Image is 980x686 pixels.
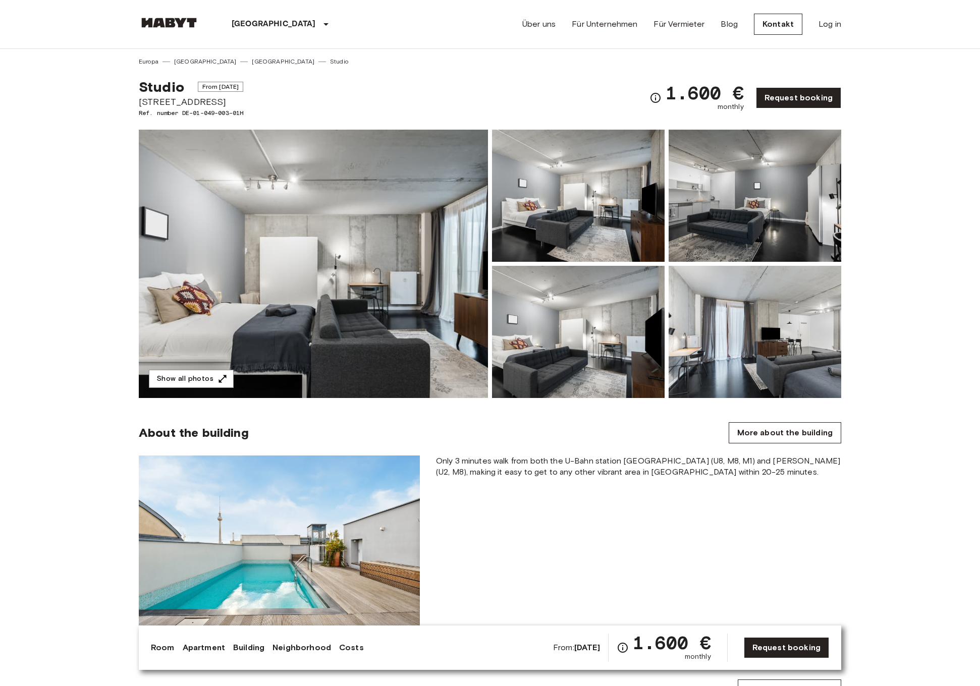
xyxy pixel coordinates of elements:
p: [GEOGRAPHIC_DATA] [232,18,316,30]
svg: Check cost overview for full price breakdown. Please note that discounts apply to new joiners onl... [617,642,629,654]
a: Room [151,642,175,654]
span: Ref. number DE-01-049-003-01H [139,108,243,118]
img: Picture of unit DE-01-049-003-01H [492,130,665,262]
button: Show all photos [149,370,234,388]
a: More about the building [729,422,841,443]
a: [GEOGRAPHIC_DATA] [174,57,237,66]
span: 1.600 € [633,634,711,652]
span: Only 3 minutes walk from both the U-Bahn station [GEOGRAPHIC_DATA] (U8, M8, M1) and [PERSON_NAME]... [436,455,841,478]
img: Marketing picture of unit DE-01-049-003-01H [139,130,488,398]
a: Blog [721,18,738,30]
span: From [DATE] [198,82,244,92]
a: Für Vermieter [654,18,704,30]
img: Picture of unit DE-01-049-003-01H [492,266,665,398]
a: Building [233,642,264,654]
a: Request booking [756,87,841,108]
img: Picture of unit DE-01-049-003-01H [669,266,841,398]
img: Habyt [139,18,199,28]
a: Costs [339,642,364,654]
a: Studio [330,57,348,66]
a: [GEOGRAPHIC_DATA] [252,57,314,66]
span: Studio [139,78,184,95]
a: Apartment [183,642,225,654]
img: Picture of unit DE-01-049-003-01H [669,130,841,262]
b: [DATE] [574,643,600,652]
span: monthly [718,102,744,112]
span: monthly [685,652,711,662]
span: About the building [139,425,249,440]
span: From: [553,642,600,653]
svg: Check cost overview for full price breakdown. Please note that discounts apply to new joiners onl... [649,92,662,104]
a: Für Unternehmen [572,18,637,30]
a: Über uns [522,18,556,30]
a: Neighborhood [273,642,331,654]
span: [STREET_ADDRESS] [139,95,243,108]
span: 1.600 € [666,84,744,102]
a: Europa [139,57,158,66]
a: Kontakt [754,14,802,35]
a: Request booking [744,637,829,658]
a: Log in [819,18,841,30]
img: Placeholder image [139,455,420,643]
